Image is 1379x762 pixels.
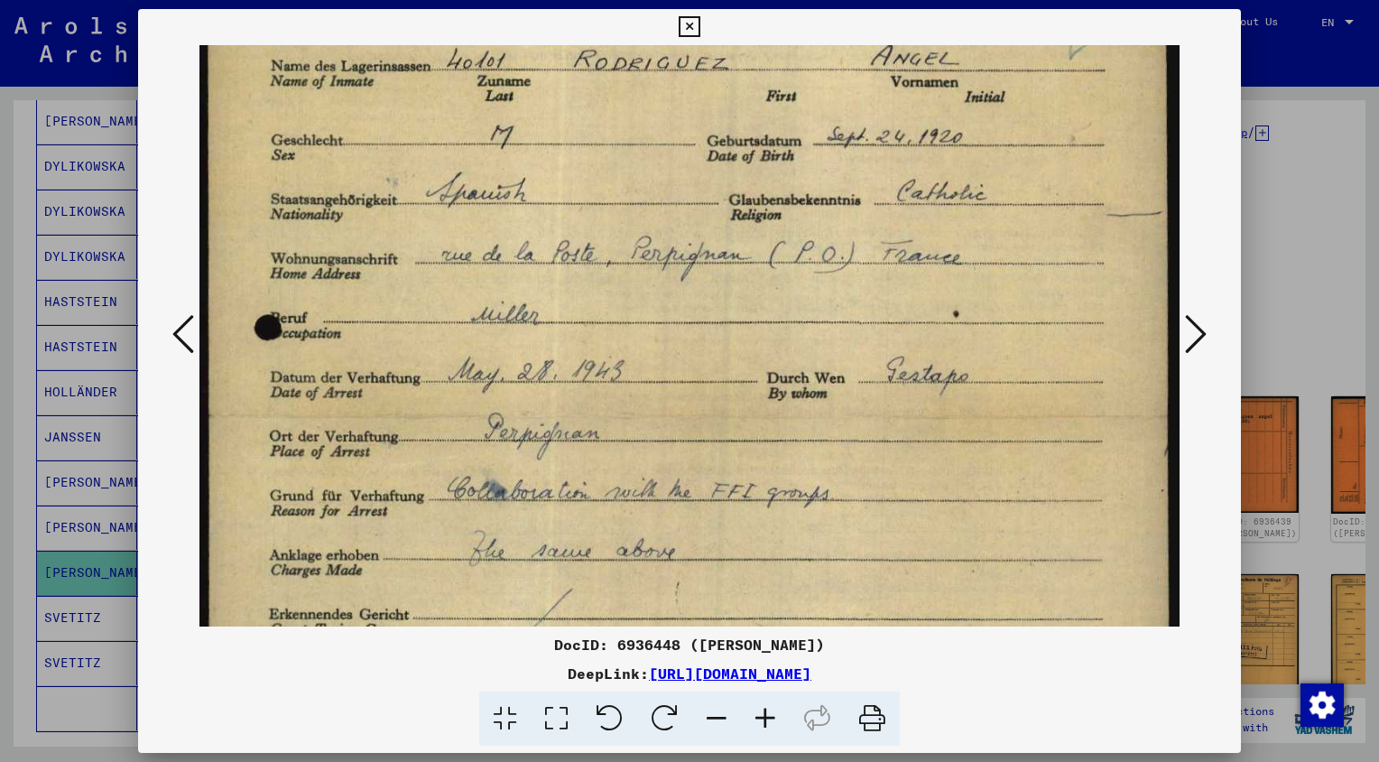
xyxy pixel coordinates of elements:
[138,663,1241,684] div: DeepLink:
[1300,683,1343,726] div: Change consent
[649,664,811,683] a: [URL][DOMAIN_NAME]
[1300,683,1344,727] img: Change consent
[138,634,1241,655] div: DocID: 6936448 ([PERSON_NAME])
